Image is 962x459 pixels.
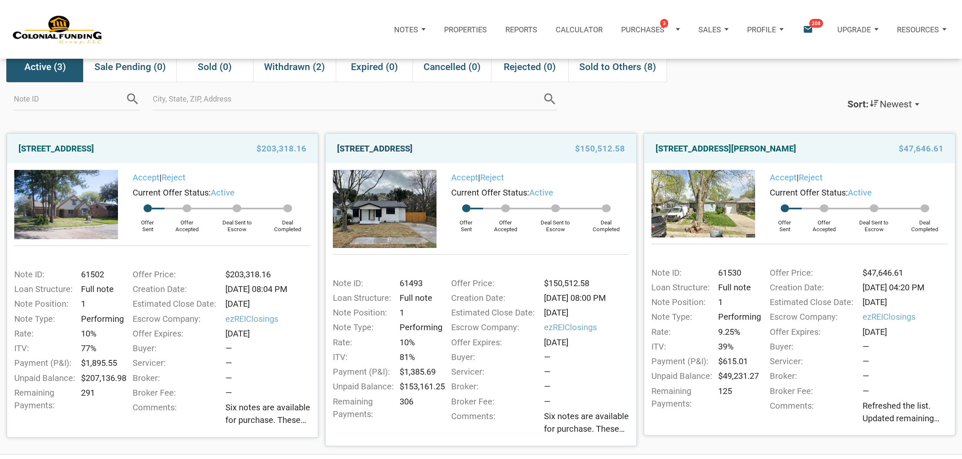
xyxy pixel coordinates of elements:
div: Unpaid Balance: [329,380,396,393]
button: Resources [888,14,956,44]
a: Reject [162,172,186,183]
div: Offer Accepted [802,212,846,233]
span: — [544,396,551,407]
a: Properties [435,11,496,48]
div: $1,895.55 [77,357,122,369]
img: 583015 [14,170,118,239]
p: Resources [897,25,939,34]
span: active [848,188,872,198]
div: Deal Sent to Escrow [528,212,583,233]
div: Sort: [847,99,868,110]
p: Purchases [621,25,664,34]
div: Comments: [766,399,859,428]
div: Offer Price: [447,277,540,289]
div: Sale Pending (0) [83,52,176,82]
div: Expired (0) [336,52,413,82]
div: ITV: [647,340,714,353]
div: 291 [77,386,122,412]
input: City, State, ZIP, Address [153,88,542,110]
div: Offer Sent [131,212,165,233]
div: — [225,357,315,369]
a: Accept [770,172,797,183]
div: $153,161.25 [396,380,441,393]
span: — [863,386,869,396]
div: $203,318.16 [222,268,315,281]
div: [DATE] [540,336,633,349]
span: | [770,172,823,183]
div: Broker: [128,372,222,384]
p: Sales [698,25,721,34]
span: Sold to Others (8) [579,60,656,75]
div: Full note [714,281,759,294]
div: $207,136.98 [77,372,122,384]
div: Broker: [447,380,540,393]
div: 9.25% [714,326,759,338]
div: [DATE] [222,327,315,340]
div: 10% [396,336,441,349]
div: Escrow Company: [766,310,859,323]
div: $615.01 [714,355,759,368]
img: NoteUnlimited [13,14,103,44]
p: Properties [444,25,487,34]
div: Deal Completed [583,212,629,233]
span: Expired (0) [351,60,398,75]
div: Loan Structure: [329,292,396,304]
div: $1,385.69 [396,365,441,378]
div: Estimated Close Date: [128,297,222,310]
div: Servicer: [447,365,540,378]
div: Deal Completed [902,212,948,233]
div: Estimated Close Date: [766,296,859,308]
a: Purchases3 [612,11,689,48]
span: $203,318.16 [256,141,306,156]
span: Refreshed the list. Updated remaining payments on a few notes. We have 8 notes available for purc... [863,399,952,425]
div: [DATE] 08:00 PM [540,292,633,304]
p: Calculator [556,25,603,34]
span: Sale Pending (0) [94,60,166,75]
p: Notes [394,25,418,34]
span: Sold (0) [198,60,232,75]
div: Unpaid Balance: [647,370,714,382]
a: Sales [689,11,738,48]
div: Payment (P&I): [10,357,77,369]
p: Upgrade [837,25,871,34]
span: Six notes are available for purchase. These were shared earlier [DATE], and four were reviewed on... [544,410,634,436]
div: [DATE] 04:20 PM [859,281,952,294]
div: Offer Expires: [128,327,222,340]
a: Notes [385,11,435,48]
div: Rate: [10,327,77,340]
div: $47,646.61 [859,266,952,279]
button: Reports [496,11,546,48]
button: Notes [385,14,435,44]
a: Upgrade [828,11,888,48]
div: 81% [396,351,441,363]
div: 1 [77,297,122,310]
a: Profile [738,11,793,48]
div: Offer Accepted [165,212,209,233]
a: [STREET_ADDRESS] [18,141,94,156]
a: Accept [133,172,159,183]
div: Creation Date: [766,281,859,294]
div: Escrow Company: [447,321,540,334]
div: Performing [77,313,122,325]
span: Cancelled (0) [423,60,481,75]
div: Deal Sent to Escrow [847,212,902,233]
div: 61502 [77,268,122,281]
div: Offer Sent [768,212,802,233]
div: Sold (0) [176,52,253,82]
span: Current Offer Status: [770,188,848,198]
input: Note ID [14,88,125,110]
div: Comments: [128,401,222,430]
div: Full note [396,292,441,304]
div: [DATE] [540,306,633,319]
div: — [225,342,315,355]
a: Resources [888,11,956,48]
div: $49,231.27 [714,370,759,382]
div: ITV: [10,342,77,355]
i: email [802,24,813,35]
i: search [542,91,557,107]
span: ezREIClosings [863,310,952,323]
span: | [133,172,186,183]
div: Offer Price: [766,266,859,279]
div: Broker Fee: [766,385,859,397]
span: Current Offer Status: [451,188,529,198]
